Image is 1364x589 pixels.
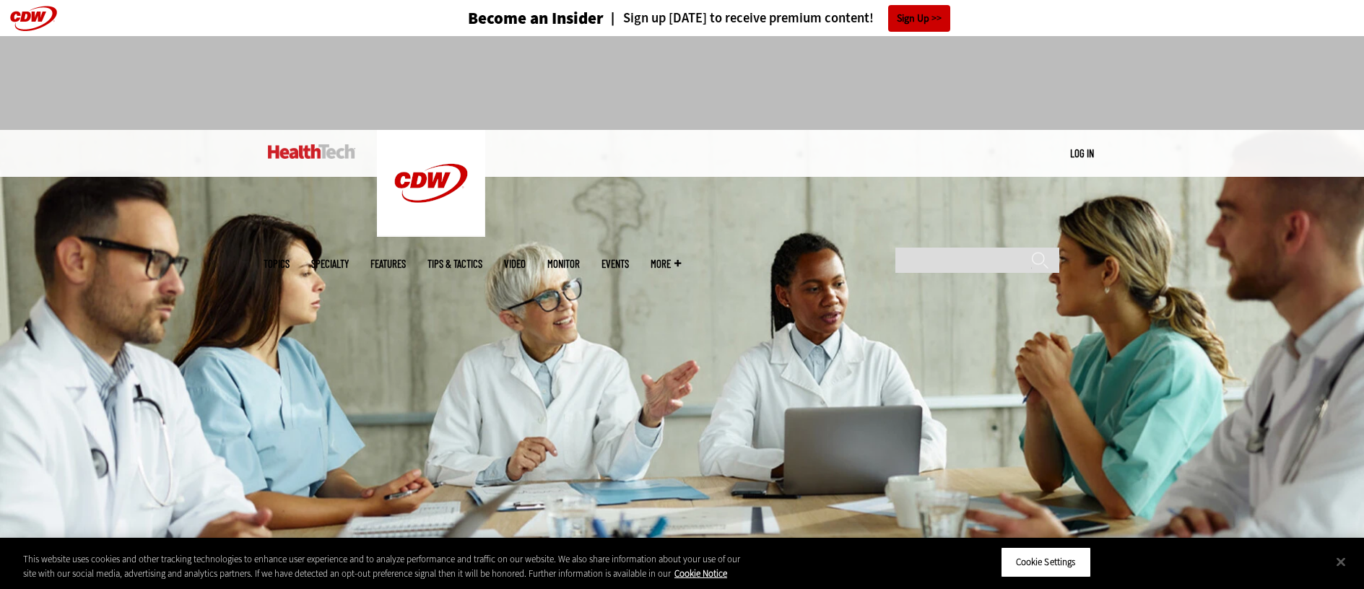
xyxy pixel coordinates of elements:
img: Home [268,144,355,159]
div: This website uses cookies and other tracking technologies to enhance user experience and to analy... [23,552,750,580]
a: MonITor [547,258,580,269]
span: More [651,258,681,269]
a: CDW [377,225,485,240]
a: Features [370,258,406,269]
img: Home [377,130,485,237]
h3: Become an Insider [468,10,604,27]
a: Events [601,258,629,269]
span: Specialty [311,258,349,269]
a: Become an Insider [414,10,604,27]
span: Topics [264,258,290,269]
a: Tips & Tactics [427,258,482,269]
a: Sign Up [888,5,950,32]
div: User menu [1070,146,1094,161]
button: Close [1325,546,1357,577]
button: Cookie Settings [1001,547,1091,577]
a: Video [504,258,526,269]
iframe: advertisement [420,51,945,115]
a: Log in [1070,147,1094,160]
a: More information about your privacy [674,567,727,580]
a: Sign up [DATE] to receive premium content! [604,12,874,25]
